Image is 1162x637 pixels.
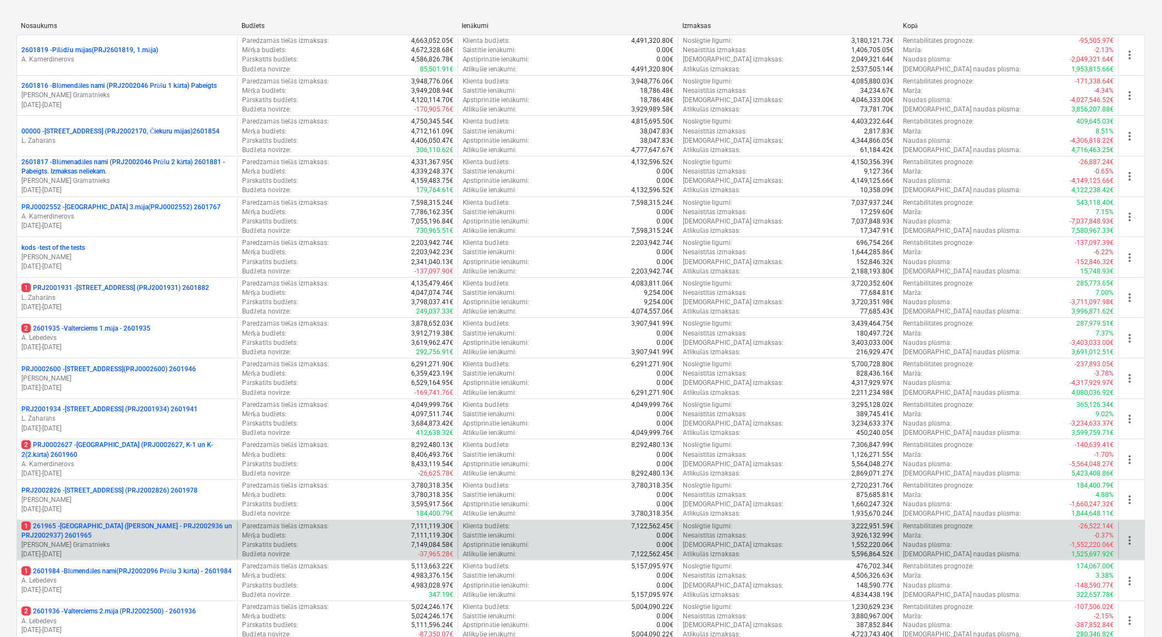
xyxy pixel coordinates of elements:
p: Klienta budžets : [463,36,510,46]
span: more_vert [1124,493,1137,506]
p: Paredzamās tiešās izmaksas : [242,158,328,167]
iframe: Chat Widget [1107,584,1162,637]
p: -4,027,546.52€ [1070,96,1114,105]
p: -4,306,818.22€ [1070,136,1114,146]
div: 2601816 -Blūmendāles nami (PRJ2002046 Prūšu 1 kārta) Pabeigts[PERSON_NAME] Grāmatnieks[DATE]-[DATE] [21,81,233,109]
div: Izmaksas [682,22,894,30]
p: 0.00€ [656,55,673,64]
span: more_vert [1124,574,1137,588]
p: Noslēgtie līgumi : [683,77,733,86]
p: A. Lebedevs [21,333,233,343]
p: A. Kamerdinerovs [21,212,233,221]
p: Rentabilitātes prognoze : [903,198,974,208]
p: 0.00€ [656,167,673,176]
span: more_vert [1124,453,1137,466]
p: Naudas plūsma : [903,96,952,105]
p: [DEMOGRAPHIC_DATA] naudas plūsma : [903,267,1021,276]
p: 2,203,942.23€ [411,248,453,257]
p: 4,135,479.46€ [411,279,453,288]
p: [DATE] - [DATE] [21,343,233,352]
p: 2,188,193.80€ [852,267,894,276]
p: 3,948,776.06€ [631,77,673,86]
p: Saistītie ienākumi : [463,248,517,257]
p: 2,817.83€ [865,127,894,136]
p: PRJ2001931 - [STREET_ADDRESS] (PRJ2001931) 2601882 [21,283,209,293]
p: 4,491,320.80€ [631,36,673,46]
p: 10,358.09€ [861,186,894,195]
p: PRJ0002627 - [GEOGRAPHIC_DATA] (PRJ0002627, K-1 un K-2(2.kārta) 2601960 [21,440,233,459]
p: Rentabilitātes prognoze : [903,238,974,248]
span: more_vert [1124,130,1137,143]
p: [DATE] - [DATE] [21,100,233,110]
p: 7,580,967.33€ [1072,226,1114,236]
p: 306,110.62€ [416,146,453,155]
span: more_vert [1124,291,1137,304]
p: 3,798,037.41€ [411,298,453,307]
p: 4,712,161.09€ [411,127,453,136]
p: A. Kamerdinerovs [21,460,233,469]
p: Paredzamās tiešās izmaksas : [242,238,328,248]
p: 2601936 - Valterciems 2.māja (PRJ2002500) - 2601936 [21,607,196,616]
p: Klienta budžets : [463,279,510,288]
p: Naudas plūsma : [903,136,952,146]
p: 9,127.36€ [865,167,894,176]
p: Saistītie ienākumi : [463,288,517,298]
p: 3,948,776.06€ [411,77,453,86]
p: Nesaistītās izmaksas : [683,86,748,96]
p: 4,672,328.68€ [411,46,453,55]
p: [DATE] - [DATE] [21,221,233,231]
p: 38,047.83€ [640,136,673,146]
p: Budžeta novirze : [242,105,290,114]
div: Ienākumi [462,22,674,30]
p: Klienta budžets : [463,198,510,208]
p: 2,341,040.13€ [411,258,453,267]
span: more_vert [1124,251,1137,264]
p: 7,037,937.24€ [852,198,894,208]
p: 3,720,352.60€ [852,279,894,288]
p: 2601935 - Valterciems 1.māja - 2601935 [21,324,150,333]
p: Marža : [903,167,923,176]
p: [DATE] - [DATE] [21,469,233,478]
p: Pārskatīts budžets : [242,176,298,186]
p: Atlikušās izmaksas : [683,186,740,195]
div: PRJ0002600 -[STREET_ADDRESS](PRJ0002600) 2601946[PERSON_NAME][DATE]-[DATE] [21,365,233,393]
span: 1 [21,283,31,292]
p: 0.00€ [656,176,673,186]
p: 4,159,483.75€ [411,176,453,186]
p: Budžeta novirze : [242,226,290,236]
p: Mērķa budžets : [242,288,287,298]
span: more_vert [1124,534,1137,547]
p: Noslēgtie līgumi : [683,158,733,167]
p: 4,403,232.64€ [852,117,894,126]
p: kods - test of the tests [21,243,85,253]
p: Atlikušās izmaksas : [683,267,740,276]
p: 7.15% [1096,208,1114,217]
p: 4,331,367.95€ [411,158,453,167]
p: Atlikušās izmaksas : [683,226,740,236]
p: Atlikušie ienākumi : [463,105,517,114]
p: Pārskatīts budžets : [242,258,298,267]
span: more_vert [1124,372,1137,385]
span: more_vert [1124,170,1137,183]
div: 1PRJ2001931 -[STREET_ADDRESS] (PRJ2001931) 2601882L. Zaharāns[DATE]-[DATE] [21,283,233,311]
p: -2,049,321.64€ [1070,55,1114,64]
p: 17,347.91€ [861,226,894,236]
p: L. Zaharāns [21,414,233,423]
p: Saistītie ienākumi : [463,208,517,217]
p: 696,754.26€ [857,238,894,248]
p: -2.13% [1094,46,1114,55]
p: [DATE] - [DATE] [21,505,233,514]
p: Paredzamās tiešās izmaksas : [242,198,328,208]
span: more_vert [1124,332,1137,345]
p: -171,338.64€ [1075,77,1114,86]
p: 7,598,315.24€ [411,198,453,208]
p: -137,097.90€ [414,267,453,276]
p: Mērķa budžets : [242,86,287,96]
p: Rentabilitātes prognoze : [903,36,974,46]
p: Apstiprinātie ienākumi : [463,217,530,226]
p: Pārskatīts budžets : [242,96,298,105]
p: Mērķa budžets : [242,46,287,55]
p: 4,149,125.66€ [852,176,894,186]
p: Atlikušie ienākumi : [463,186,517,195]
p: Atlikušās izmaksas : [683,65,740,74]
